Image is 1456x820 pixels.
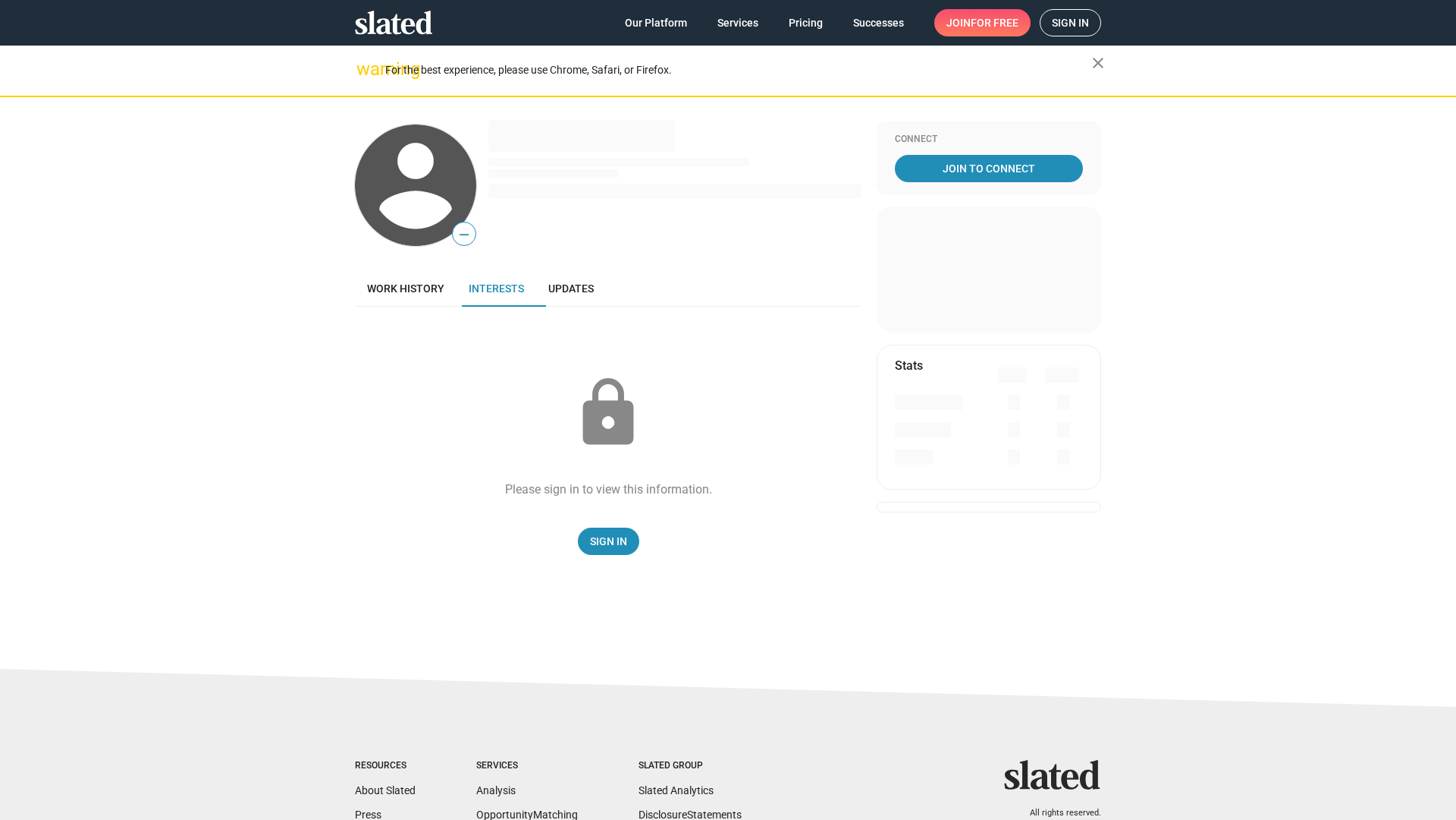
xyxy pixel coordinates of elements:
[536,270,606,307] a: Updates
[625,9,687,36] span: Our Platform
[789,9,823,36] span: Pricing
[355,784,416,796] a: About Slated
[639,784,714,796] a: Slated Analytics
[777,9,835,36] a: Pricing
[355,760,416,772] div: Resources
[367,282,444,295] span: Work history
[578,528,639,555] a: Sign In
[548,282,594,295] span: Updates
[705,9,770,36] a: Services
[385,60,1092,80] div: For the best experience, please use Chrome, Safari, or Firefox.
[355,270,457,307] a: Work history
[1089,54,1107,72] mat-icon: close
[898,155,1080,182] span: Join To Connect
[476,760,578,772] div: Services
[639,760,742,772] div: Slated Group
[613,9,699,36] a: Our Platform
[356,60,375,78] mat-icon: warning
[1052,10,1089,36] span: Sign in
[895,358,923,374] mat-card-title: Stats
[590,528,627,555] span: Sign In
[934,9,1031,36] a: Joinfor free
[453,225,475,244] span: —
[505,481,712,497] div: Please sign in to view this information.
[1040,9,1101,36] a: Sign in
[469,282,524,295] span: Interests
[895,134,1083,146] div: Connect
[841,9,916,36] a: Successes
[853,9,904,36] span: Successes
[717,9,758,36] span: Services
[946,9,1018,36] span: Join
[895,155,1083,182] a: Join To Connect
[971,9,1018,36] span: for free
[476,784,516,796] a: Analysis
[570,375,646,451] mat-icon: lock
[457,270,536,307] a: Interests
